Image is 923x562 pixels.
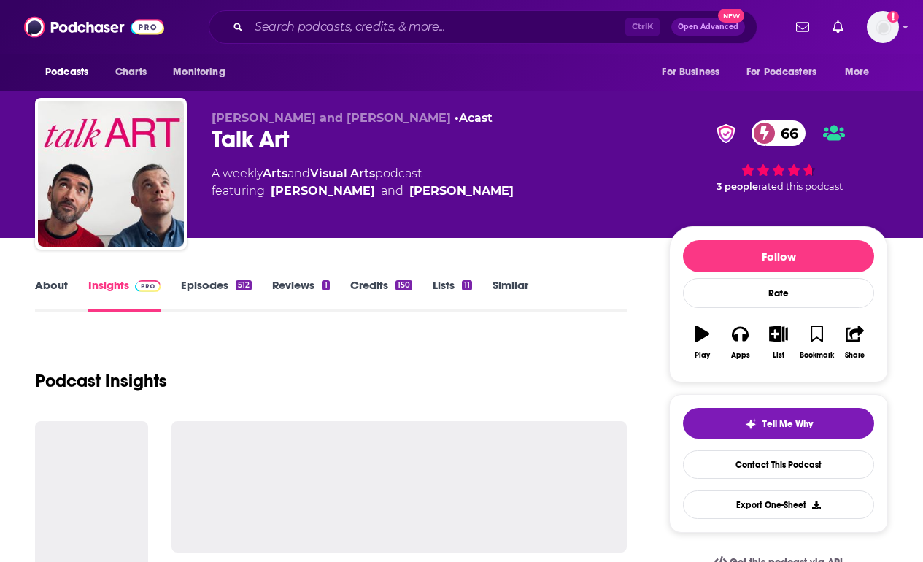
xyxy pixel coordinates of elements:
img: tell me why sparkle [745,418,757,430]
span: Open Advanced [678,23,738,31]
button: Open AdvancedNew [671,18,745,36]
div: Bookmark [800,351,834,360]
a: Visual Arts [310,166,375,180]
img: verified Badge [712,124,740,143]
div: 11 [462,280,472,290]
button: Apps [721,316,759,369]
span: For Podcasters [746,62,816,82]
a: Charts [106,58,155,86]
div: A weekly podcast [212,165,514,200]
a: [PERSON_NAME] [409,182,514,200]
button: List [760,316,798,369]
a: Show notifications dropdown [790,15,815,39]
span: [PERSON_NAME] and [PERSON_NAME] [212,111,451,125]
button: open menu [35,58,107,86]
div: Share [845,351,865,360]
a: [PERSON_NAME] [271,182,375,200]
div: Rate [683,278,874,308]
svg: Add a profile image [887,11,899,23]
span: and [287,166,310,180]
a: Similar [493,278,528,312]
div: Apps [731,351,750,360]
a: Episodes512 [181,278,252,312]
span: Tell Me Why [762,418,813,430]
a: Lists11 [433,278,472,312]
span: Ctrl K [625,18,660,36]
div: verified Badge66 3 peoplerated this podcast [669,111,888,201]
div: Search podcasts, credits, & more... [209,10,757,44]
button: Share [836,316,874,369]
button: Follow [683,240,874,272]
button: Export One-Sheet [683,490,874,519]
span: New [718,9,744,23]
h1: Podcast Insights [35,370,167,392]
div: Play [695,351,710,360]
button: open menu [652,58,738,86]
span: 3 people [717,181,758,192]
span: For Business [662,62,719,82]
span: rated this podcast [758,181,843,192]
span: Logged in as mresewehr [867,11,899,43]
span: Charts [115,62,147,82]
input: Search podcasts, credits, & more... [249,15,625,39]
div: 150 [395,280,412,290]
button: open menu [737,58,838,86]
img: Podchaser Pro [135,280,161,292]
span: More [845,62,870,82]
img: Podchaser - Follow, Share and Rate Podcasts [24,13,164,41]
a: Reviews1 [272,278,329,312]
a: Arts [263,166,287,180]
span: 66 [766,120,806,146]
button: Play [683,316,721,369]
img: Talk Art [38,101,184,247]
div: 512 [236,280,252,290]
button: open menu [163,58,244,86]
a: Contact This Podcast [683,450,874,479]
span: Podcasts [45,62,88,82]
div: List [773,351,784,360]
span: Monitoring [173,62,225,82]
a: InsightsPodchaser Pro [88,278,161,312]
button: Bookmark [798,316,835,369]
span: • [455,111,493,125]
button: Show profile menu [867,11,899,43]
a: Acast [459,111,493,125]
button: tell me why sparkleTell Me Why [683,408,874,439]
a: About [35,278,68,312]
a: Credits150 [350,278,412,312]
div: 1 [322,280,329,290]
a: 66 [752,120,806,146]
span: featuring [212,182,514,200]
a: Show notifications dropdown [827,15,849,39]
button: open menu [835,58,888,86]
img: User Profile [867,11,899,43]
span: and [381,182,403,200]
